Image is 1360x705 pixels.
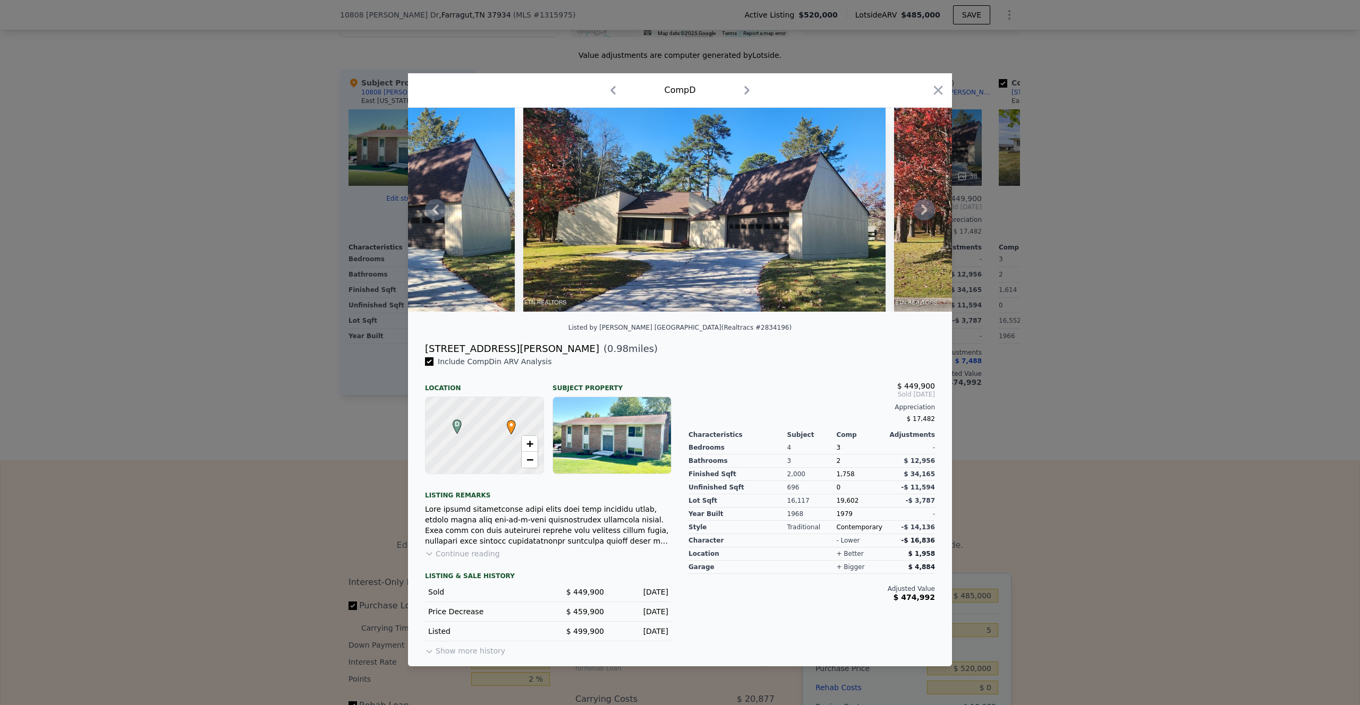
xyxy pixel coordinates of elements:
div: Traditional [787,521,837,534]
a: Zoom out [522,452,538,468]
span: ( miles) [599,341,658,356]
div: + better [836,549,863,558]
span: $ 1,958 [908,550,935,557]
div: Characteristics [688,431,787,439]
span: -$ 11,594 [901,484,935,491]
span: 0 [836,484,840,491]
span: Include Comp D in ARV Analysis [433,357,556,366]
div: Location [425,375,544,392]
div: - lower [836,536,860,545]
div: Bathrooms [688,454,787,468]
span: $ 4,884 [908,563,935,571]
div: • [504,420,511,426]
div: Subject Property [552,375,671,392]
div: Adjustments [886,431,935,439]
div: Listed by [PERSON_NAME] [GEOGRAPHIC_DATA] (Realtracs #2834196) [568,324,792,331]
span: 19,602 [836,497,858,504]
div: [STREET_ADDRESS][PERSON_NAME] [425,341,599,356]
div: [DATE] [613,587,668,597]
div: 2,000 [787,468,837,481]
span: 0.98 [607,343,628,354]
div: Style [688,521,787,534]
div: 1968 [787,508,837,521]
div: Comp [836,431,886,439]
div: Finished Sqft [688,468,787,481]
div: + bigger [836,563,864,571]
img: Property Img [523,108,885,312]
div: Year Built [688,508,787,521]
span: $ 12,956 [904,457,935,465]
div: 696 [787,481,837,494]
span: 1,758 [836,470,854,478]
div: Bedrooms [688,441,787,454]
span: $ 449,900 [897,382,935,390]
div: Comp D [664,84,695,97]
span: • [504,417,518,433]
button: Continue reading [425,548,500,559]
div: 1979 [836,508,886,521]
div: Adjusted Value [688,584,935,593]
a: Zoom in [522,436,538,452]
div: 16,117 [787,494,837,508]
div: 2 [836,454,886,468]
div: Price Decrease [428,606,540,617]
img: Property Img [894,108,1256,312]
span: Sold [DATE] [688,390,935,399]
div: Unfinished Sqft [688,481,787,494]
div: Listing remarks [425,483,671,500]
span: -$ 14,136 [901,523,935,531]
div: location [688,547,787,561]
div: 3 [787,454,837,468]
div: Contemporary [836,521,886,534]
div: LISTING & SALE HISTORY [425,572,671,582]
div: character [688,534,787,547]
div: D [450,419,456,426]
span: $ 17,482 [907,415,935,423]
div: - [886,508,935,521]
div: Appreciation [688,403,935,411]
div: - [886,441,935,454]
span: -$ 3,787 [906,497,935,504]
div: Subject [787,431,837,439]
button: Show more history [425,641,505,656]
span: $ 449,900 [566,588,604,596]
span: $ 459,900 [566,607,604,616]
div: Listed [428,626,540,637]
span: $ 499,900 [566,627,604,635]
div: Sold [428,587,540,597]
div: [DATE] [613,606,668,617]
span: 3 [836,444,840,451]
span: $ 474,992 [894,593,935,601]
span: D [450,419,464,429]
span: − [526,453,533,466]
div: 4 [787,441,837,454]
div: garage [688,561,787,574]
span: $ 34,165 [904,470,935,478]
div: [DATE] [613,626,668,637]
div: Lore ipsumd sitametconse adipi elits doei temp incididu utlab, etdolo magna aliq eni-ad-m-veni qu... [425,504,671,546]
span: + [526,437,533,450]
span: -$ 16,836 [901,537,935,544]
div: Lot Sqft [688,494,787,508]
